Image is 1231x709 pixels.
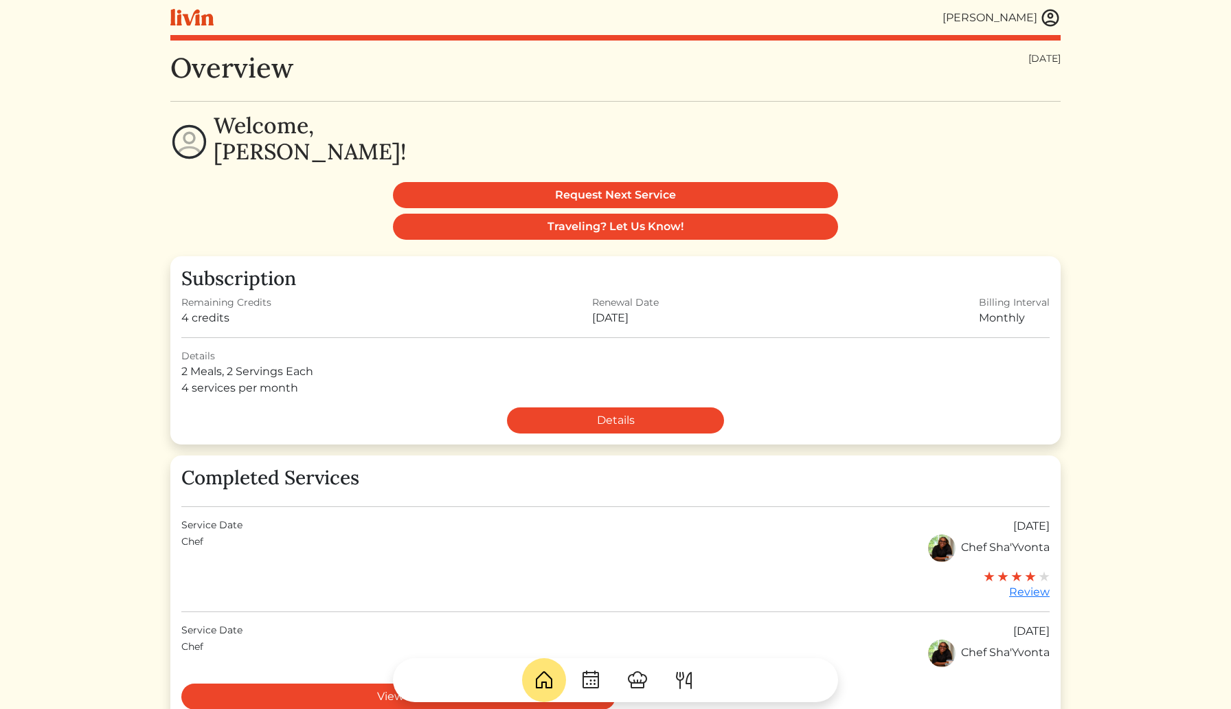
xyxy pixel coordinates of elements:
[979,310,1050,326] div: Monthly
[984,584,1050,600] div: Review
[580,669,602,691] img: CalendarDots-5bcf9d9080389f2a281d69619e1c85352834be518fbc73d9501aef674afc0d57.svg
[997,571,1008,582] img: red_star-5cc96fd108c5e382175c3007810bf15d673b234409b64feca3859e161d9d1ec7.svg
[181,640,203,667] div: Chef
[942,10,1037,26] div: [PERSON_NAME]
[1013,623,1050,640] div: [DATE]
[928,640,1050,667] div: Chef Sha'Yvonta
[170,52,293,85] h1: Overview
[181,534,203,562] div: Chef
[984,571,995,582] img: red_star-5cc96fd108c5e382175c3007810bf15d673b234409b64feca3859e161d9d1ec7.svg
[181,295,271,310] div: Remaining Credits
[214,113,406,166] h2: Welcome, [PERSON_NAME]!
[507,407,724,434] a: Details
[928,534,1050,562] div: Chef Sha'Yvonta
[533,669,555,691] img: House-9bf13187bcbb5817f509fe5e7408150f90897510c4275e13d0d5fca38e0b5951.svg
[673,669,695,691] img: ForkKnife-55491504ffdb50bab0c1e09e7649658475375261d09fd45db06cec23bce548bf.svg
[1028,52,1061,66] div: [DATE]
[1039,571,1050,582] img: gray_star-a9743cfc725de93cdbfd37d9aa5936eef818df36360e3832adb92d34c2242183.svg
[984,567,1050,600] a: Review
[979,295,1050,310] div: Billing Interval
[170,9,214,26] img: livin-logo-a0d97d1a881af30f6274990eb6222085a2533c92bbd1e4f22c21b4f0d0e3210c.svg
[1013,518,1050,534] div: [DATE]
[181,380,1050,396] div: 4 services per month
[181,466,1050,490] h3: Completed Services
[181,267,1050,291] h3: Subscription
[393,182,838,208] a: Request Next Service
[928,640,956,667] img: d366a2884c9401e74fb450b916da18b8
[181,623,242,640] div: Service Date
[592,310,659,326] div: [DATE]
[393,214,838,240] a: Traveling? Let Us Know!
[170,123,208,161] img: profile-circle-6dcd711754eaac681cb4e5fa6e5947ecf152da99a3a386d1f417117c42b37ef2.svg
[1011,571,1022,582] img: red_star-5cc96fd108c5e382175c3007810bf15d673b234409b64feca3859e161d9d1ec7.svg
[181,363,1050,380] div: 2 Meals, 2 Servings Each
[1040,8,1061,28] img: user_account-e6e16d2ec92f44fc35f99ef0dc9cddf60790bfa021a6ecb1c896eb5d2907b31c.svg
[181,310,271,326] div: 4 credits
[181,518,242,534] div: Service Date
[1025,571,1036,582] img: red_star-5cc96fd108c5e382175c3007810bf15d673b234409b64feca3859e161d9d1ec7.svg
[626,669,648,691] img: ChefHat-a374fb509e4f37eb0702ca99f5f64f3b6956810f32a249b33092029f8484b388.svg
[928,534,956,562] img: d366a2884c9401e74fb450b916da18b8
[181,349,1050,363] div: Details
[592,295,659,310] div: Renewal Date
